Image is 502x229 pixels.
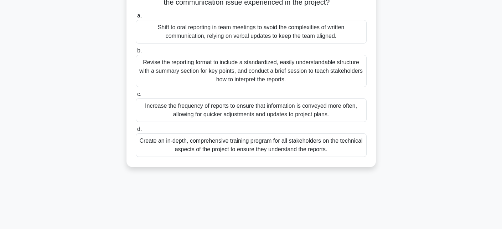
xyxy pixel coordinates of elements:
[137,47,142,54] span: b.
[136,98,367,122] div: Increase the frequency of reports to ensure that information is conveyed more often, allowing for...
[137,12,142,19] span: a.
[137,91,141,97] span: c.
[136,20,367,44] div: Shift to oral reporting in team meetings to avoid the complexities of written communication, rely...
[137,126,142,132] span: d.
[136,133,367,157] div: Create an in-depth, comprehensive training program for all stakeholders on the technical aspects ...
[136,55,367,87] div: Revise the reporting format to include a standardized, easily understandable structure with a sum...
